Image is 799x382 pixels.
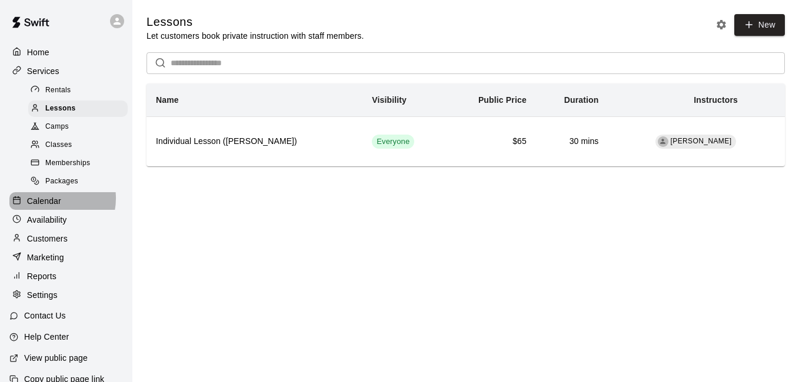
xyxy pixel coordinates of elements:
table: simple table [147,83,785,166]
p: Customers [27,233,68,244]
h5: Lessons [147,14,364,30]
span: [PERSON_NAME] [671,137,732,145]
a: Home [9,43,123,61]
p: Marketing [27,252,64,263]
div: Kyle Frischmann [658,136,668,147]
b: Duration [564,95,599,105]
p: Settings [27,289,58,301]
button: Lesson settings [713,16,730,33]
div: Lessons [28,100,128,117]
a: Settings [9,286,123,304]
p: Let customers book private instruction with staff members. [147,30,364,42]
h6: Individual Lesson ([PERSON_NAME]) [156,135,353,148]
a: Calendar [9,192,123,210]
a: Availability [9,211,123,229]
div: This service is visible to all of your customers [372,135,414,149]
p: Availability [27,214,67,226]
p: View public page [24,352,88,364]
a: Services [9,62,123,80]
a: Lessons [28,99,132,118]
span: Camps [45,121,69,133]
a: Camps [28,118,132,136]
a: Rentals [28,81,132,99]
span: Lessons [45,103,76,115]
b: Public Price [478,95,527,105]
p: Contact Us [24,310,66,321]
div: Classes [28,137,128,153]
a: Reports [9,267,123,285]
a: Classes [28,136,132,155]
div: Rentals [28,82,128,99]
a: Memberships [28,155,132,173]
span: Everyone [372,136,414,148]
span: Memberships [45,158,90,169]
p: Services [27,65,59,77]
div: Memberships [28,155,128,172]
a: Marketing [9,249,123,266]
a: New [734,14,785,36]
a: Customers [9,230,123,247]
h6: 30 mins [545,135,599,148]
b: Name [156,95,179,105]
a: Packages [28,173,132,191]
span: Rentals [45,85,71,96]
b: Instructors [694,95,738,105]
span: Packages [45,176,78,187]
span: Classes [45,139,72,151]
div: Camps [28,119,128,135]
p: Home [27,46,49,58]
h6: $65 [455,135,527,148]
div: Packages [28,173,128,190]
b: Visibility [372,95,407,105]
p: Reports [27,270,56,282]
p: Calendar [27,195,61,207]
p: Help Center [24,331,69,343]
